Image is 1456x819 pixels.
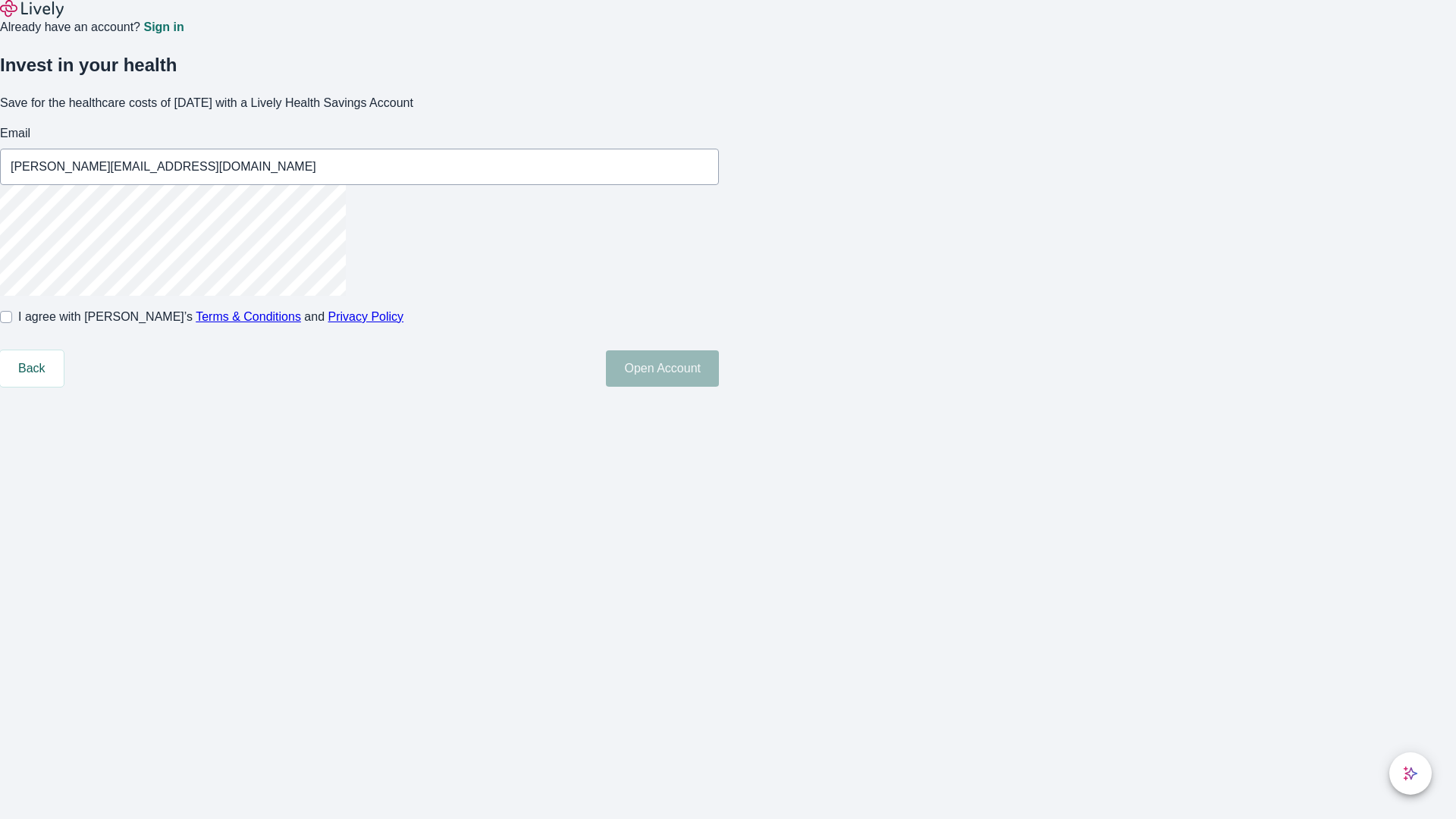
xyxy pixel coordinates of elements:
[1389,752,1432,795] button: chat
[1403,766,1418,781] svg: Lively AI Assistant
[143,21,184,33] a: Sign in
[328,310,404,323] a: Privacy Policy
[196,310,301,323] a: Terms & Conditions
[18,308,403,326] span: I agree with [PERSON_NAME]’s and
